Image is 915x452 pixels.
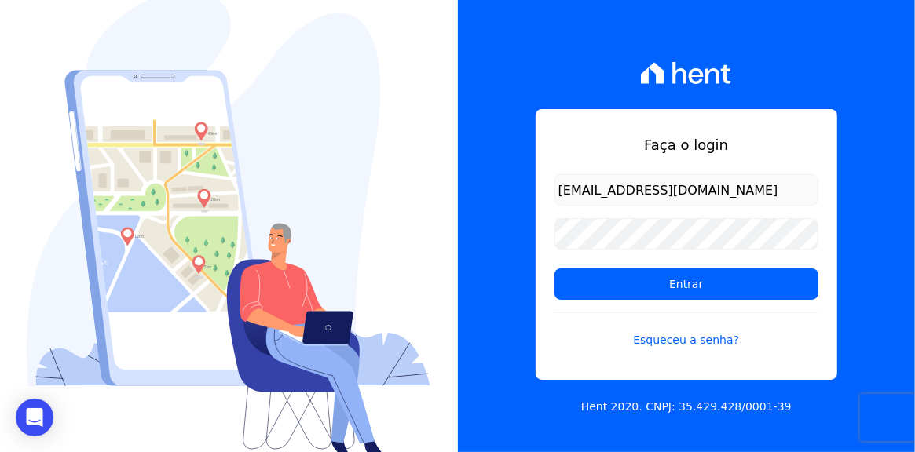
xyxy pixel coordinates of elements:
[554,174,818,206] input: Email
[554,134,818,155] h1: Faça o login
[16,399,53,436] div: Open Intercom Messenger
[554,268,818,300] input: Entrar
[554,312,818,348] a: Esqueceu a senha?
[581,399,792,415] p: Hent 2020. CNPJ: 35.429.428/0001-39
